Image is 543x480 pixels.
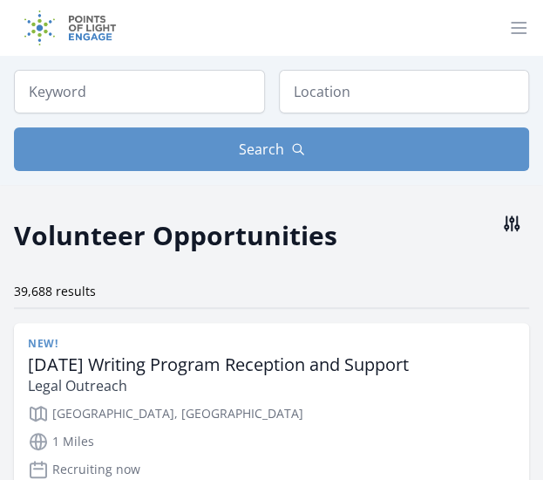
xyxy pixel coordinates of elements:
[28,375,409,396] p: Legal Outreach
[279,70,530,113] input: Location
[28,354,409,375] h3: [DATE] Writing Program Reception and Support
[28,403,515,424] p: [GEOGRAPHIC_DATA], [GEOGRAPHIC_DATA]
[239,139,284,160] span: Search
[14,283,96,299] span: 39,688 results
[28,337,58,351] span: New!
[14,216,337,255] h2: Volunteer Opportunities
[28,459,515,480] p: Recruiting now
[14,127,529,171] button: Search
[14,70,265,113] input: Keyword
[28,431,515,452] p: 1 Miles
